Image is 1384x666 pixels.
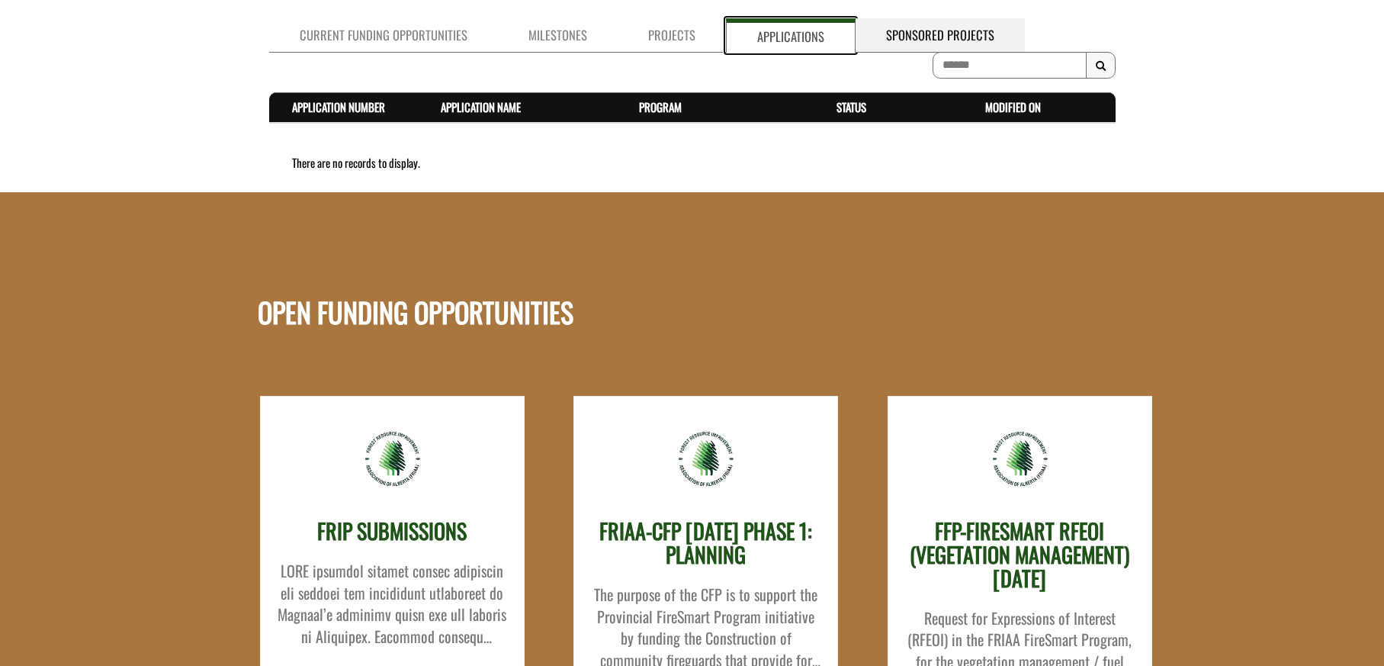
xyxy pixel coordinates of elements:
h3: FRIAA-CFP [DATE] PHASE 1: PLANNING [589,520,822,567]
img: friaa-logo.png [991,430,1048,487]
img: friaa-logo.png [364,430,421,487]
a: Application Name [441,98,521,115]
img: friaa-logo.png [677,430,734,487]
a: Milestones [498,18,618,53]
a: Sponsored Projects [856,18,1025,53]
a: Projects [618,18,726,53]
a: Status [837,98,866,115]
a: Program [639,98,682,115]
h3: FRIP SUBMISSIONS [317,520,467,543]
div: LORE ipsumdol sitamet consec adipiscin eli seddoei tem incididunt utlaboreet do Magnaal’e adminim... [276,551,509,647]
th: Actions [1086,93,1115,123]
div: There are no records to display. [269,155,1116,171]
input: To search on partial text, use the asterisk (*) wildcard character. [933,52,1087,79]
a: Current Funding Opportunities [269,18,498,53]
h3: FFP-FIRESMART RFEOI (VEGETATION MANAGEMENT) [DATE] [904,520,1136,590]
a: Applications [726,18,856,53]
a: Application Number [292,98,385,115]
a: Modified On [985,98,1041,115]
h1: OPEN FUNDING OPPORTUNITIES [258,208,573,327]
button: Search Results [1086,52,1116,79]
